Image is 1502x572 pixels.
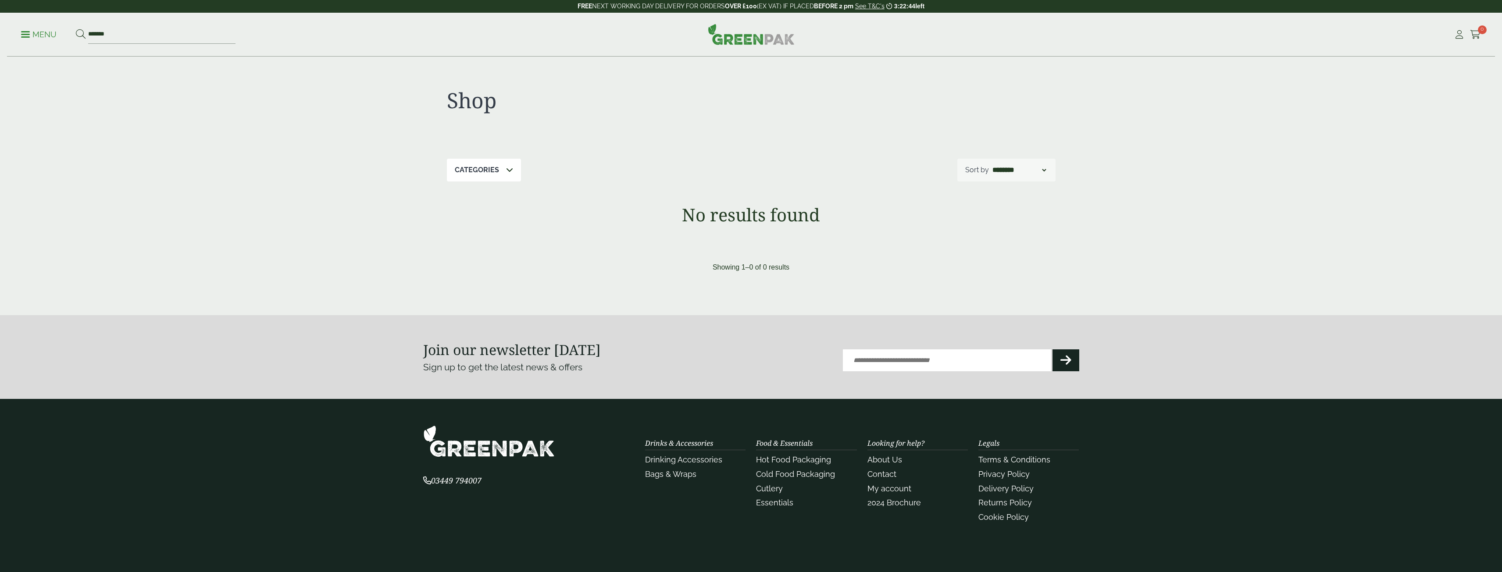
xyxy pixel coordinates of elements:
[1454,30,1465,39] i: My Account
[1478,25,1487,34] span: 0
[978,512,1029,522] a: Cookie Policy
[855,3,885,10] a: See T&C's
[423,340,601,359] strong: Join our newsletter [DATE]
[978,484,1034,493] a: Delivery Policy
[978,455,1050,464] a: Terms & Conditions
[978,469,1030,479] a: Privacy Policy
[447,88,751,113] h1: Shop
[915,3,924,10] span: left
[965,165,989,175] p: Sort by
[455,165,499,175] p: Categories
[756,484,783,493] a: Cutlery
[756,455,831,464] a: Hot Food Packaging
[1470,30,1481,39] i: Cart
[756,498,793,507] a: Essentials
[21,29,57,40] p: Menu
[645,455,722,464] a: Drinking Accessories
[423,475,482,486] span: 03449 794007
[978,498,1032,507] a: Returns Policy
[708,24,795,45] img: GreenPak Supplies
[713,262,789,273] p: Showing 1–0 of 0 results
[814,3,853,10] strong: BEFORE 2 pm
[21,29,57,38] a: Menu
[867,484,911,493] a: My account
[867,455,902,464] a: About Us
[645,469,696,479] a: Bags & Wraps
[867,498,921,507] a: 2024 Brochure
[578,3,592,10] strong: FREE
[725,3,757,10] strong: OVER £100
[756,469,835,479] a: Cold Food Packaging
[894,3,915,10] span: 3:22:44
[867,469,896,479] a: Contact
[991,165,1048,175] select: Shop order
[423,477,482,485] a: 03449 794007
[423,204,1079,225] h1: No results found
[423,360,718,374] p: Sign up to get the latest news & offers
[423,425,555,457] img: GreenPak Supplies
[1470,28,1481,41] a: 0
